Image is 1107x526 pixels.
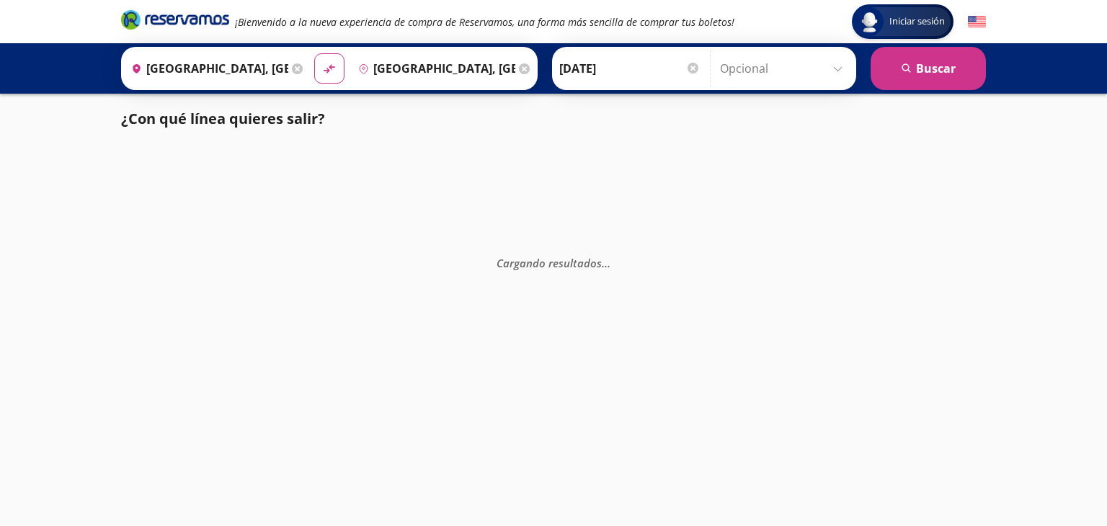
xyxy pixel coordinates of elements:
[121,9,229,30] i: Brand Logo
[608,256,610,270] span: .
[884,14,951,29] span: Iniciar sesión
[235,15,734,29] em: ¡Bienvenido a la nueva experiencia de compra de Reservamos, una forma más sencilla de comprar tus...
[497,256,610,270] em: Cargando resultados
[605,256,608,270] span: .
[871,47,986,90] button: Buscar
[602,256,605,270] span: .
[720,50,849,86] input: Opcional
[121,108,325,130] p: ¿Con qué línea quieres salir?
[352,50,515,86] input: Buscar Destino
[968,13,986,31] button: English
[559,50,701,86] input: Elegir Fecha
[121,9,229,35] a: Brand Logo
[125,50,288,86] input: Buscar Origen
